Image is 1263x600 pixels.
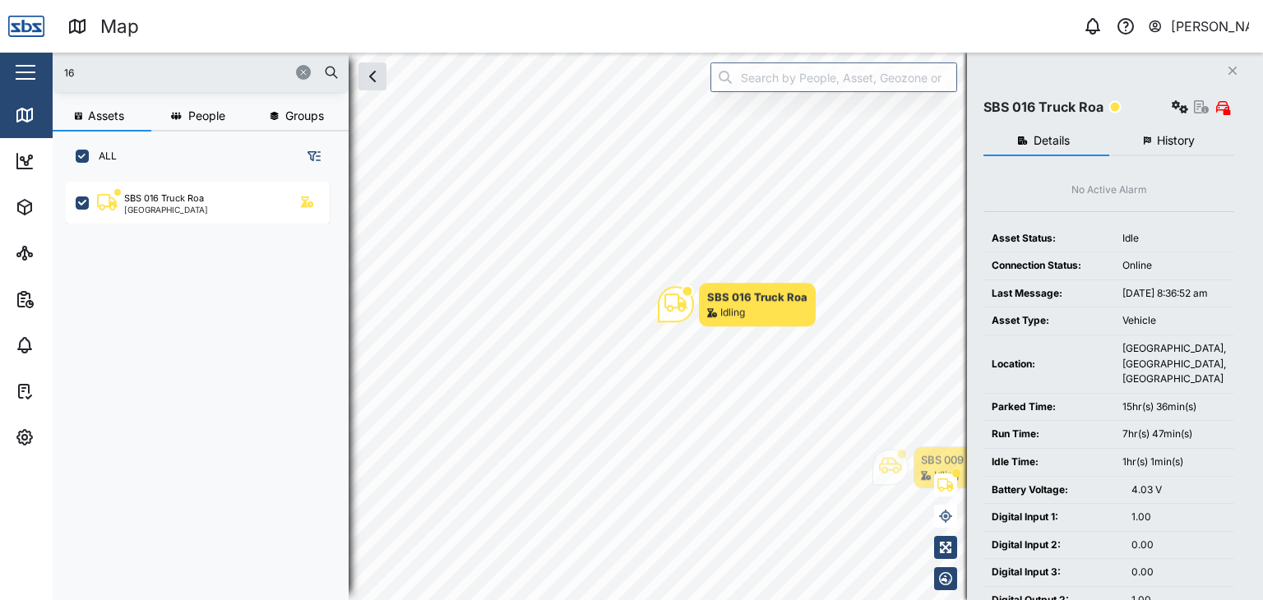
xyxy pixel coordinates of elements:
[43,244,82,262] div: Sites
[43,198,94,216] div: Assets
[992,399,1106,415] div: Parked Time:
[710,62,957,92] input: Search by People, Asset, Geozone or Place
[992,231,1106,247] div: Asset Status:
[1157,135,1195,146] span: History
[992,510,1115,525] div: Digital Input 1:
[1131,510,1226,525] div: 1.00
[53,53,1263,600] canvas: Map
[992,286,1106,302] div: Last Message:
[188,110,225,122] span: People
[1131,538,1226,553] div: 0.00
[8,8,44,44] img: Main Logo
[88,110,124,122] span: Assets
[124,192,204,205] div: SBS 016 Truck Roa
[43,428,101,446] div: Settings
[1122,231,1226,247] div: Idle
[1071,182,1147,198] div: No Active Alarm
[43,336,94,354] div: Alarms
[707,288,807,305] div: SBS 016 Truck Roa
[992,538,1115,553] div: Digital Input 2:
[1122,455,1226,470] div: 1hr(s) 1min(s)
[992,455,1106,470] div: Idle Time:
[66,176,348,587] div: grid
[43,152,117,170] div: Dashboard
[1147,15,1250,38] button: [PERSON_NAME]
[1122,341,1226,387] div: [GEOGRAPHIC_DATA], [GEOGRAPHIC_DATA], [GEOGRAPHIC_DATA]
[89,150,117,163] label: ALL
[992,357,1106,372] div: Location:
[992,313,1106,329] div: Asset Type:
[124,205,208,214] div: [GEOGRAPHIC_DATA]
[1131,482,1226,498] div: 4.03 V
[992,565,1115,580] div: Digital Input 3:
[1122,399,1226,415] div: 15hr(s) 36min(s)
[43,382,88,400] div: Tasks
[992,427,1106,442] div: Run Time:
[992,482,1115,498] div: Battery Voltage:
[658,283,816,326] div: Map marker
[43,290,99,308] div: Reports
[983,97,1103,118] div: SBS 016 Truck Roa
[992,258,1106,274] div: Connection Status:
[921,451,1064,468] div: SBS 009 [PERSON_NAME]...
[1122,427,1226,442] div: 7hr(s) 47min(s)
[1171,16,1250,37] div: [PERSON_NAME]
[720,305,745,321] div: Idling
[872,446,1071,488] div: Map marker
[1034,135,1070,146] span: Details
[100,12,139,41] div: Map
[1131,565,1226,580] div: 0.00
[285,110,324,122] span: Groups
[1122,258,1226,274] div: Online
[934,468,959,483] div: Idling
[43,106,80,124] div: Map
[62,60,339,85] input: Search assets or drivers
[1122,286,1226,302] div: [DATE] 8:36:52 am
[1122,313,1226,329] div: Vehicle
